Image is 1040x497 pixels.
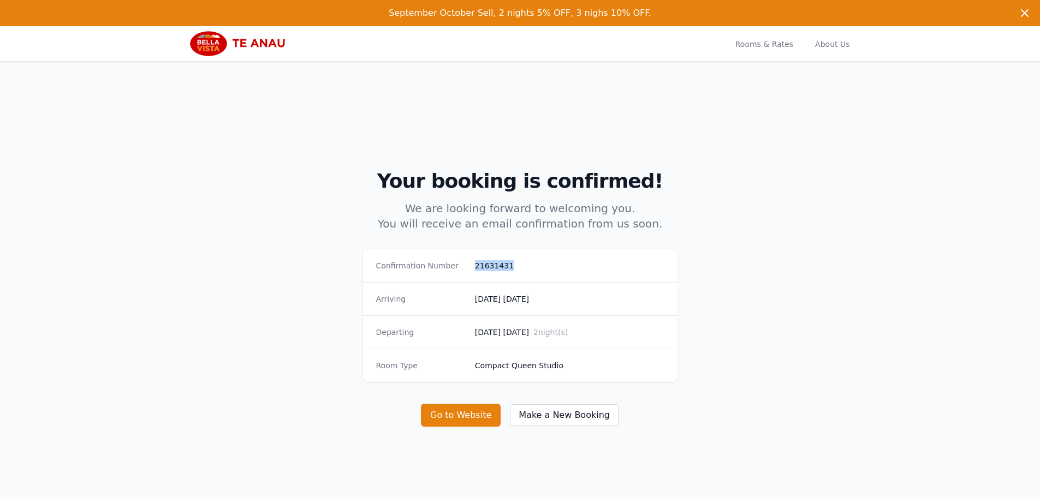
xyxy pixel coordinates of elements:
[475,260,664,271] dd: 21631431
[475,294,664,304] dd: [DATE] [DATE]
[813,26,852,61] a: About Us
[199,170,841,192] h2: Your booking is confirmed!
[188,31,294,57] img: Bella Vista Te Anau
[475,327,664,338] dd: [DATE] [DATE]
[733,26,795,61] a: Rooms & Rates
[421,410,509,420] a: Go to Website
[376,294,466,304] dt: Arriving
[376,260,466,271] dt: Confirmation Number
[475,360,664,371] dd: Compact Queen Studio
[389,8,651,18] span: September October Sell, 2 nights 5% OFF, 3 nighs 10% OFF.
[311,201,730,231] p: We are looking forward to welcoming you. You will receive an email confirmation from us soon.
[509,404,619,427] button: Make a New Booking
[533,328,568,337] span: 2 night(s)
[376,327,466,338] dt: Departing
[421,404,501,427] button: Go to Website
[376,360,466,371] dt: Room Type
